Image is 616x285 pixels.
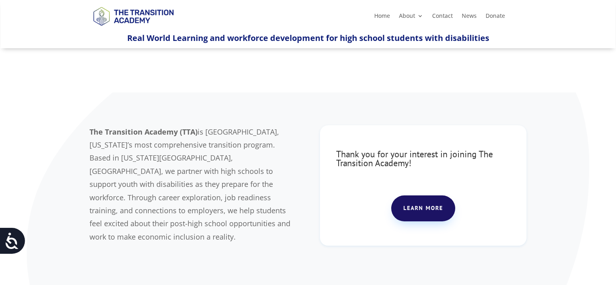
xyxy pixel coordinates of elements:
a: News [462,13,477,22]
span: Thank you for your interest in joining The Transition Academy! [336,148,493,169]
a: Donate [486,13,505,22]
b: The Transition Academy (TTA) [90,127,198,137]
span: Real World Learning and workforce development for high school students with disabilities [127,32,489,43]
a: About [399,13,423,22]
img: TTA Brand_TTA Primary Logo_Horizontal_Light BG [90,2,177,30]
a: Home [374,13,390,22]
span: is [GEOGRAPHIC_DATA], [US_STATE]’s most comprehensive transition program. Based in [US_STATE][GEO... [90,127,290,242]
a: Learn more [391,195,455,221]
a: Logo-Noticias [90,24,177,32]
a: Contact [432,13,453,22]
